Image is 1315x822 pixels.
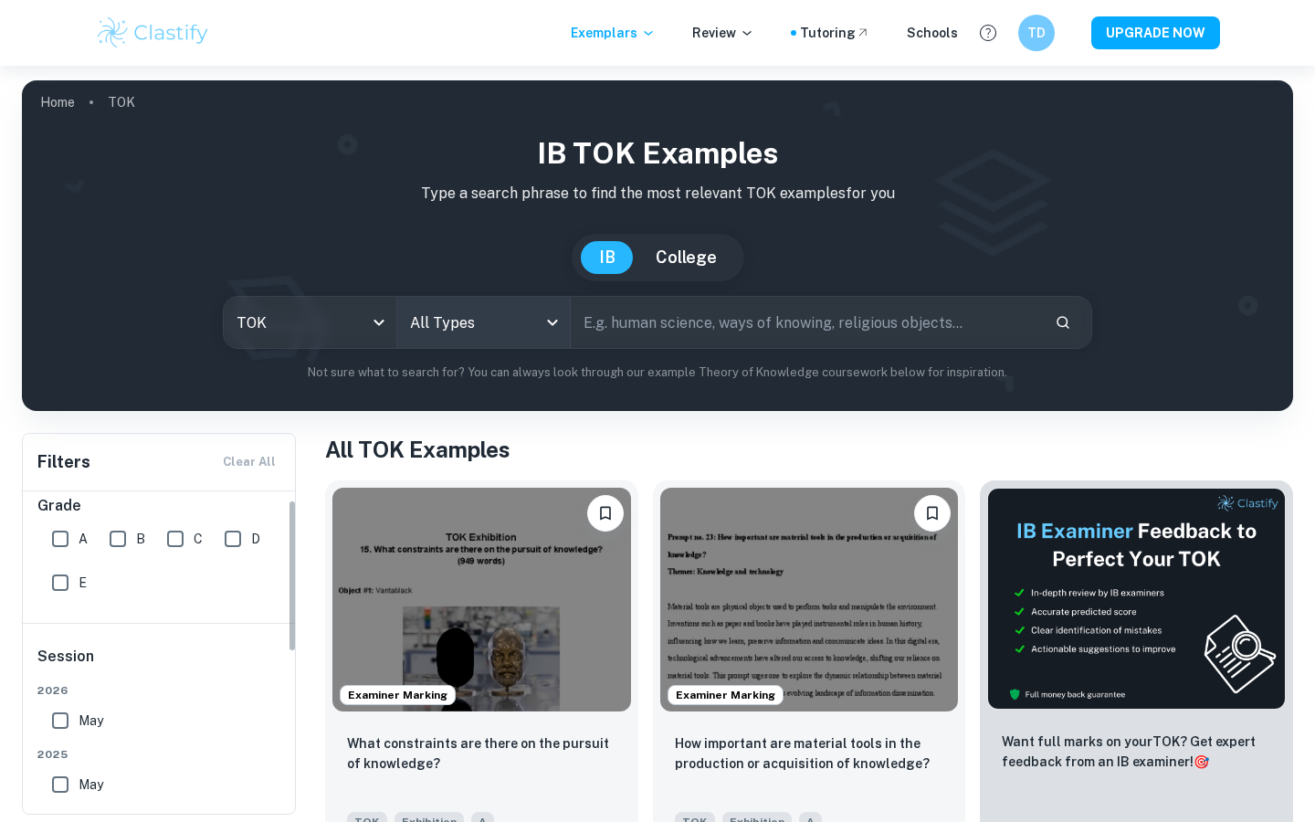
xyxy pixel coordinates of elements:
span: A [79,529,88,549]
button: TD [1018,15,1055,51]
span: Examiner Marking [668,687,783,703]
h1: IB TOK examples [37,132,1278,175]
button: Search [1047,307,1078,338]
a: Home [40,90,75,115]
button: IB [581,241,634,274]
button: UPGRADE NOW [1091,16,1220,49]
h6: Grade [37,495,282,517]
button: Bookmark [587,495,624,532]
p: How important are material tools in the production or acquisition of knowledge? [675,733,944,774]
span: May [79,711,103,731]
span: C [194,529,203,549]
a: Tutoring [800,23,870,43]
h6: Session [37,646,282,682]
h6: TD [1026,23,1047,43]
span: Examiner Marking [341,687,455,703]
button: Bookmark [914,495,951,532]
input: E.g. human science, ways of knowing, religious objects... [571,297,1040,348]
span: D [251,529,260,549]
span: 🎯 [1194,754,1209,769]
button: Help and Feedback [973,17,1004,48]
p: Not sure what to search for? You can always look through our example Theory of Knowledge coursewo... [37,364,1278,382]
p: Type a search phrase to find the most relevant TOK examples for you [37,183,1278,205]
span: B [136,529,145,549]
img: profile cover [22,80,1293,411]
h1: All TOK Examples [325,433,1293,466]
p: Exemplars [571,23,656,43]
p: What constraints are there on the pursuit of knowledge? [347,733,616,774]
p: Review [692,23,754,43]
span: 2025 [37,746,282,763]
p: TOK [108,92,135,112]
div: TOK [224,297,396,348]
span: May [79,775,103,795]
span: E [79,573,87,593]
img: TOK Exhibition example thumbnail: What constraints are there on the pursui [332,488,631,711]
img: Clastify logo [95,15,211,51]
h6: Filters [37,449,90,475]
a: Schools [907,23,958,43]
p: Want full marks on your TOK ? Get expert feedback from an IB examiner! [1002,732,1271,772]
div: All Types [397,297,570,348]
img: TOK Exhibition example thumbnail: How important are material tools in the [660,488,959,711]
span: 2026 [37,682,282,699]
img: Thumbnail [987,488,1286,710]
button: College [637,241,735,274]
